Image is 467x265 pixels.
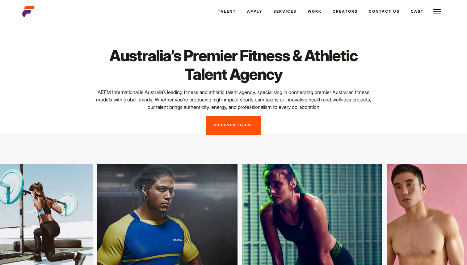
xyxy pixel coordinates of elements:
[242,3,268,20] a: Apply
[405,3,429,20] a: Cast
[94,46,373,83] h1: Australia’s Premier Fitness & Athletic Talent Agency
[433,8,441,15] img: Burger icon
[94,88,373,111] p: AEFM International is Australia’s leading fitness and athletic talent agency, specialising in con...
[302,3,327,20] a: Work
[363,3,405,20] a: Contact Us
[327,3,363,20] a: Creators
[268,3,302,20] a: Services
[212,3,242,20] a: Talent
[22,5,35,18] img: cropped-aefm-brand-fav-22-square.png
[206,116,261,135] a: Discover Talent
